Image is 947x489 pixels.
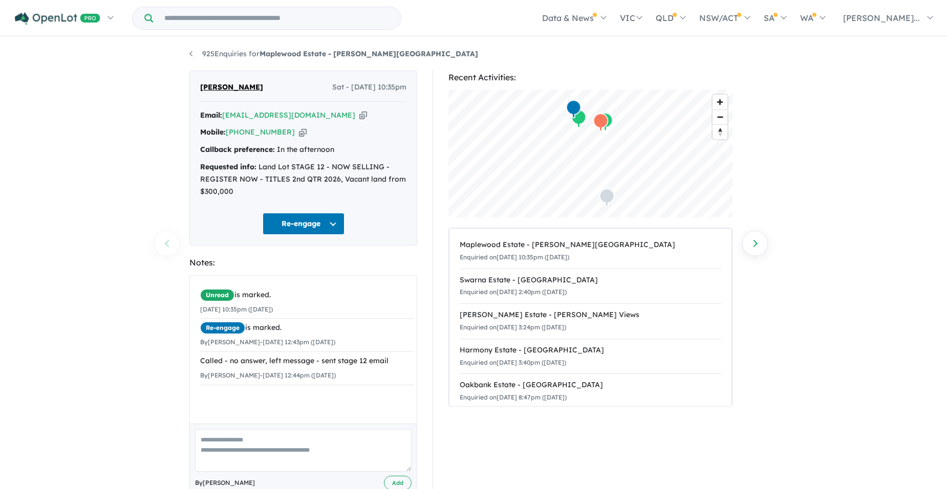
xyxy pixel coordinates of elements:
[460,234,721,269] a: Maplewood Estate - [PERSON_NAME][GEOGRAPHIC_DATA]Enquiried on[DATE] 10:35pm ([DATE])
[200,355,414,367] div: Called - no answer, left message - sent stage 12 email
[332,81,406,94] span: Sat - [DATE] 10:35pm
[200,289,414,301] div: is marked.
[200,145,275,154] strong: Callback preference:
[15,12,100,25] img: Openlot PRO Logo White
[200,110,222,120] strong: Email:
[713,95,727,109] button: Zoom in
[713,109,727,124] button: Zoom out
[200,127,226,137] strong: Mobile:
[359,110,367,121] button: Copy
[598,113,613,131] div: Map marker
[593,113,609,132] div: Map marker
[448,90,733,217] canvas: Map
[200,322,245,334] span: Re-engage
[263,213,345,235] button: Re-engage
[460,373,721,409] a: Oakbank Estate - [GEOGRAPHIC_DATA]Enquiried on[DATE] 8:47pm ([DATE])
[460,309,721,321] div: [PERSON_NAME] Estate - [PERSON_NAME] Views
[200,144,406,156] div: In the afternoon
[299,127,307,138] button: Copy
[460,339,721,374] a: Harmony Estate - [GEOGRAPHIC_DATA]Enquiried on[DATE] 3:40pm ([DATE])
[460,393,567,401] small: Enquiried on [DATE] 8:47pm ([DATE])
[222,110,355,120] a: [EMAIL_ADDRESS][DOMAIN_NAME]
[226,127,295,137] a: [PHONE_NUMBER]
[189,48,758,60] nav: breadcrumb
[260,49,478,58] strong: Maplewood Estate - [PERSON_NAME][GEOGRAPHIC_DATA]
[599,188,615,207] div: Map marker
[460,288,567,296] small: Enquiried on [DATE] 2:40pm ([DATE])
[189,256,417,270] div: Notes:
[460,359,566,366] small: Enquiried on [DATE] 3:40pm ([DATE])
[200,305,273,313] small: [DATE] 10:35pm ([DATE])
[460,274,721,286] div: Swarna Estate - [GEOGRAPHIC_DATA]
[460,344,721,357] div: Harmony Estate - [GEOGRAPHIC_DATA]
[843,13,920,23] span: [PERSON_NAME]...
[460,323,566,331] small: Enquiried on [DATE] 3:24pm ([DATE])
[448,71,733,84] div: Recent Activities:
[200,322,414,334] div: is marked.
[571,109,587,128] div: Map marker
[155,7,399,29] input: Try estate name, suburb, builder or developer
[200,161,406,197] div: Land Lot STAGE 12 - NOW SELLING - REGISTER NOW - TITLES 2nd QTR 2026, Vacant land from $300,000
[713,125,727,139] span: Reset bearing to north
[200,289,234,301] span: Unread
[200,338,335,346] small: By [PERSON_NAME] - [DATE] 12:43pm ([DATE])
[200,162,256,171] strong: Requested info:
[566,100,582,119] div: Map marker
[460,379,721,391] div: Oakbank Estate - [GEOGRAPHIC_DATA]
[460,253,569,261] small: Enquiried on [DATE] 10:35pm ([DATE])
[195,478,255,488] span: By [PERSON_NAME]
[189,49,478,58] a: 925Enquiries forMaplewood Estate - [PERSON_NAME][GEOGRAPHIC_DATA]
[200,81,263,94] span: [PERSON_NAME]
[200,371,336,379] small: By [PERSON_NAME] - [DATE] 12:44pm ([DATE])
[460,239,721,251] div: Maplewood Estate - [PERSON_NAME][GEOGRAPHIC_DATA]
[460,269,721,304] a: Swarna Estate - [GEOGRAPHIC_DATA]Enquiried on[DATE] 2:40pm ([DATE])
[460,303,721,339] a: [PERSON_NAME] Estate - [PERSON_NAME] ViewsEnquiried on[DATE] 3:24pm ([DATE])
[713,124,727,139] button: Reset bearing to north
